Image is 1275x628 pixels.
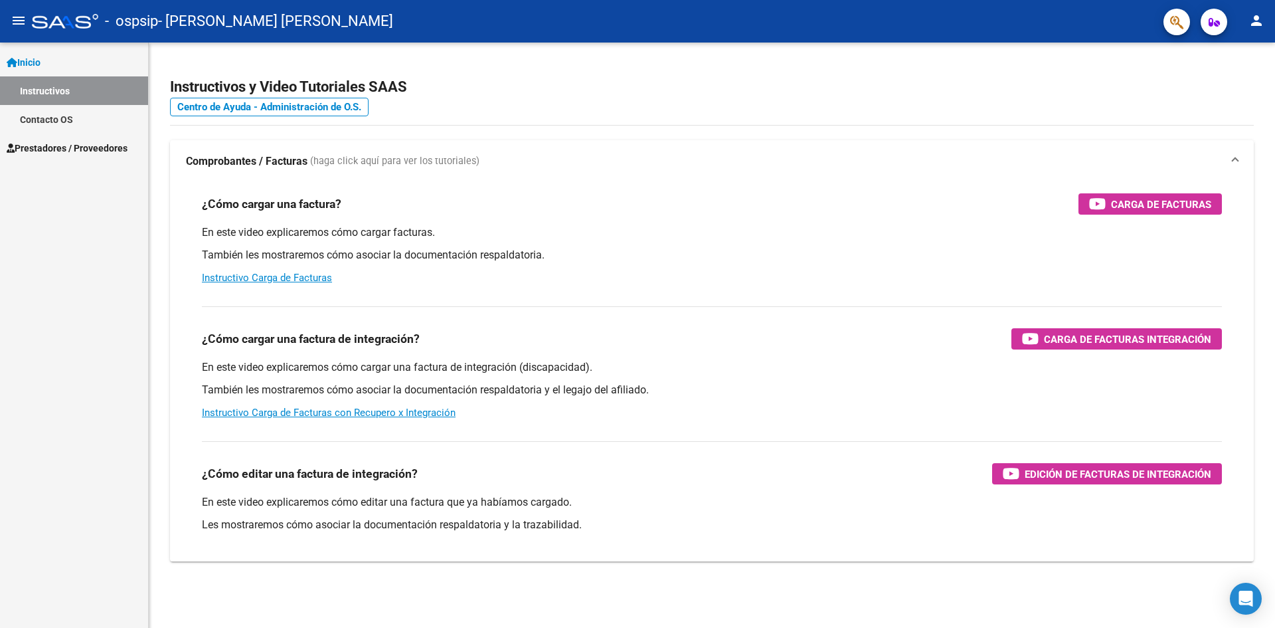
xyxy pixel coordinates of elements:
[202,465,418,483] h3: ¿Cómo editar una factura de integración?
[202,360,1222,375] p: En este video explicaremos cómo cargar una factura de integración (discapacidad).
[7,55,41,70] span: Inicio
[202,330,420,348] h3: ¿Cómo cargar una factura de integración?
[1011,328,1222,350] button: Carga de Facturas Integración
[170,183,1254,562] div: Comprobantes / Facturas (haga click aquí para ver los tutoriales)
[186,154,307,169] strong: Comprobantes / Facturas
[1111,196,1211,213] span: Carga de Facturas
[202,248,1222,262] p: También les mostraremos cómo asociar la documentación respaldatoria.
[1248,13,1264,29] mat-icon: person
[310,154,479,169] span: (haga click aquí para ver los tutoriales)
[7,141,127,156] span: Prestadores / Proveedores
[202,407,456,419] a: Instructivo Carga de Facturas con Recupero x Integración
[202,272,332,284] a: Instructivo Carga de Facturas
[202,195,341,213] h3: ¿Cómo cargar una factura?
[202,225,1222,240] p: En este video explicaremos cómo cargar facturas.
[202,383,1222,397] p: También les mostraremos cómo asociar la documentación respaldatoria y el legajo del afiliado.
[170,140,1254,183] mat-expansion-panel-header: Comprobantes / Facturas (haga click aquí para ver los tutoriales)
[1230,583,1262,615] div: Open Intercom Messenger
[11,13,27,29] mat-icon: menu
[1078,193,1222,215] button: Carga de Facturas
[1025,466,1211,482] span: Edición de Facturas de integración
[158,7,393,36] span: - [PERSON_NAME] [PERSON_NAME]
[202,518,1222,532] p: Les mostraremos cómo asociar la documentación respaldatoria y la trazabilidad.
[170,74,1254,100] h2: Instructivos y Video Tutoriales SAAS
[1044,331,1211,348] span: Carga de Facturas Integración
[105,7,158,36] span: - ospsip
[992,463,1222,484] button: Edición de Facturas de integración
[170,98,369,116] a: Centro de Ayuda - Administración de O.S.
[202,495,1222,510] p: En este video explicaremos cómo editar una factura que ya habíamos cargado.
